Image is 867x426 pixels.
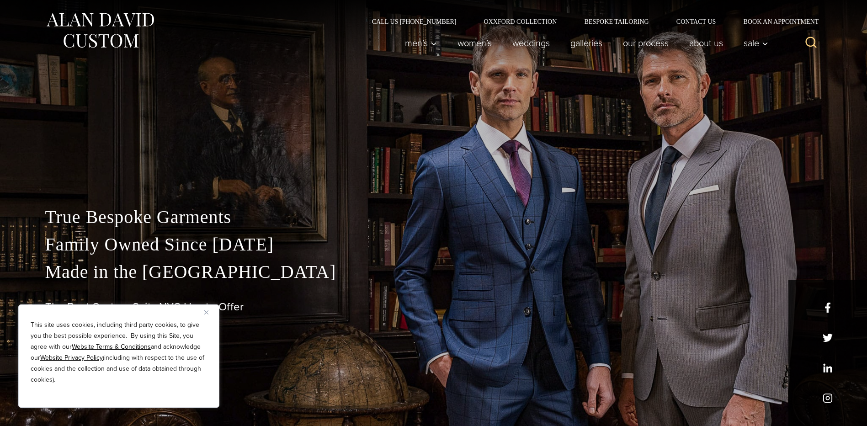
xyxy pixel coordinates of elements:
nav: Primary Navigation [394,34,773,52]
p: This site uses cookies, including third party cookies, to give you the best possible experience. ... [31,319,207,385]
a: Website Terms & Conditions [72,342,151,351]
a: Book an Appointment [729,18,822,25]
a: Galleries [560,34,612,52]
img: Alan David Custom [45,10,155,51]
a: Our Process [612,34,679,52]
span: Men’s [405,38,437,48]
nav: Secondary Navigation [358,18,822,25]
a: Oxxford Collection [470,18,570,25]
a: About Us [679,34,733,52]
a: Website Privacy Policy [40,353,103,362]
button: Close [204,307,215,318]
a: weddings [502,34,560,52]
button: View Search Form [800,32,822,54]
h1: The Best Custom Suits NYC Has to Offer [45,300,822,314]
span: Sale [744,38,768,48]
a: Contact Us [663,18,730,25]
a: Call Us [PHONE_NUMBER] [358,18,470,25]
p: True Bespoke Garments Family Owned Since [DATE] Made in the [GEOGRAPHIC_DATA] [45,203,822,286]
a: Women’s [447,34,502,52]
a: Bespoke Tailoring [570,18,662,25]
img: Close [204,310,208,314]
